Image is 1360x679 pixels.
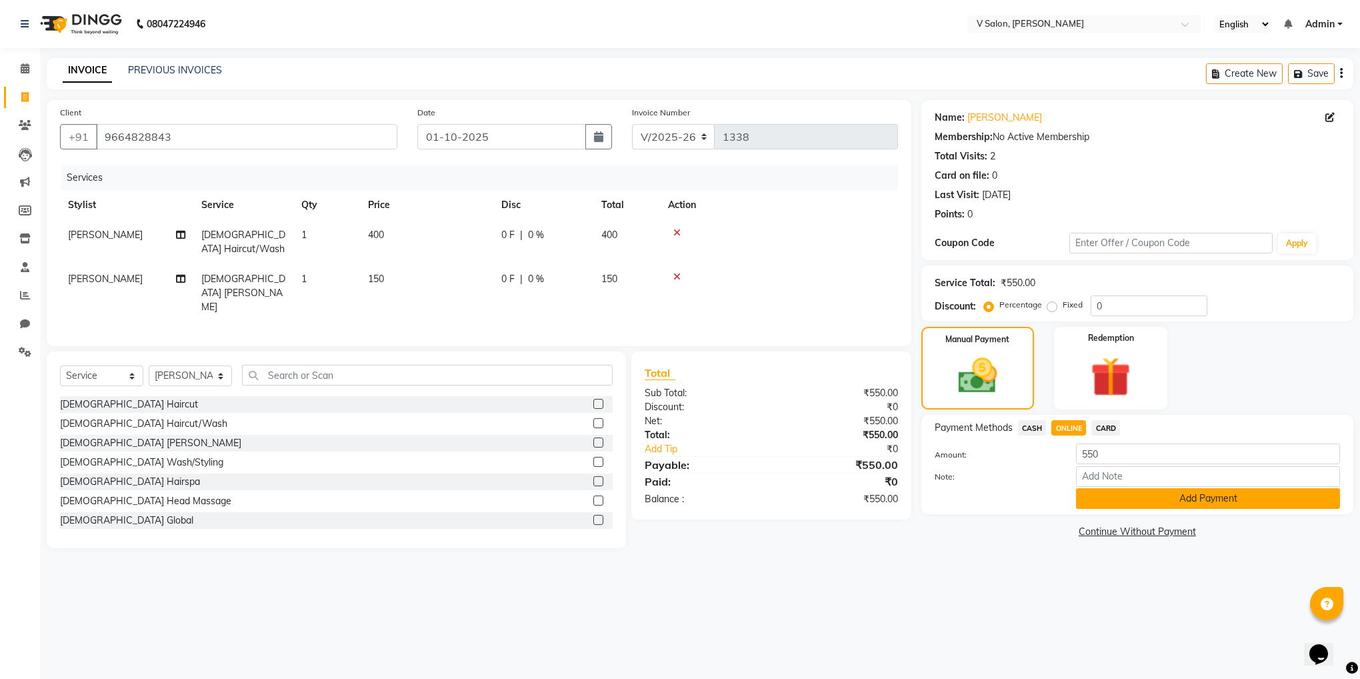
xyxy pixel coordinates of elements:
button: Apply [1278,233,1316,253]
a: PREVIOUS INVOICES [128,64,222,76]
div: [DEMOGRAPHIC_DATA] Hairspa [60,475,200,489]
div: ₹0 [771,400,908,414]
div: ₹0 [771,474,908,490]
div: [DATE] [982,188,1011,202]
span: CARD [1091,420,1120,436]
div: ₹550.00 [771,428,908,442]
div: ₹550.00 [1001,276,1035,290]
label: Date [417,107,435,119]
th: Disc [493,190,593,220]
div: [DEMOGRAPHIC_DATA] [PERSON_NAME] [60,436,241,450]
label: Invoice Number [632,107,690,119]
span: [DEMOGRAPHIC_DATA] Haircut/Wash [201,229,285,255]
label: Manual Payment [945,333,1009,346]
a: [PERSON_NAME] [967,111,1042,125]
div: Services [61,165,908,190]
div: Net: [635,414,771,428]
div: Paid: [635,474,771,490]
div: Last Visit: [935,188,979,202]
th: Qty [293,190,360,220]
a: Continue Without Payment [924,525,1351,539]
span: 0 F [501,228,515,242]
label: Redemption [1088,332,1134,344]
div: [DEMOGRAPHIC_DATA] Global [60,514,193,528]
button: Add Payment [1076,488,1340,509]
iframe: chat widget [1304,626,1347,666]
th: Action [660,190,898,220]
th: Stylist [60,190,193,220]
a: Add Tip [635,442,794,456]
label: Percentage [999,299,1042,311]
div: [DEMOGRAPHIC_DATA] Haircut [60,398,198,412]
div: Discount: [635,400,771,414]
span: 150 [601,273,617,285]
img: _cash.svg [946,354,1009,398]
div: Coupon Code [935,236,1070,250]
div: Name: [935,111,965,125]
button: +91 [60,124,97,149]
div: Discount: [935,299,976,313]
span: 1 [301,273,307,285]
span: 0 % [528,228,544,242]
span: 1 [301,229,307,241]
div: ₹550.00 [771,492,908,506]
span: 400 [368,229,384,241]
label: Note: [925,471,1067,483]
img: _gift.svg [1078,352,1143,402]
div: Payable: [635,457,771,473]
th: Price [360,190,493,220]
span: 0 % [528,272,544,286]
label: Client [60,107,81,119]
input: Add Note [1076,466,1340,487]
span: [PERSON_NAME] [68,229,143,241]
div: 2 [990,149,995,163]
div: Card on file: [935,169,989,183]
span: 0 F [501,272,515,286]
span: [DEMOGRAPHIC_DATA] [PERSON_NAME] [201,273,285,313]
div: 0 [967,207,973,221]
div: Total: [635,428,771,442]
span: 150 [368,273,384,285]
img: logo [34,5,125,43]
span: 400 [601,229,617,241]
div: Sub Total: [635,386,771,400]
div: ₹550.00 [771,457,908,473]
div: Service Total: [935,276,995,290]
span: Admin [1305,17,1335,31]
div: [DEMOGRAPHIC_DATA] Wash/Styling [60,456,223,470]
th: Service [193,190,293,220]
button: Save [1288,63,1335,84]
a: INVOICE [63,59,112,83]
div: 0 [992,169,997,183]
div: [DEMOGRAPHIC_DATA] Haircut/Wash [60,417,227,431]
span: Payment Methods [935,421,1013,435]
span: [PERSON_NAME] [68,273,143,285]
span: | [520,272,523,286]
span: ONLINE [1051,420,1086,436]
span: Total [645,366,675,380]
button: Create New [1206,63,1283,84]
div: [DEMOGRAPHIC_DATA] Head Massage [60,494,231,508]
span: | [520,228,523,242]
input: Search by Name/Mobile/Email/Code [96,124,397,149]
div: Balance : [635,492,771,506]
input: Amount [1076,444,1340,464]
th: Total [593,190,660,220]
div: Points: [935,207,965,221]
b: 08047224946 [147,5,205,43]
div: No Active Membership [935,130,1340,144]
div: ₹550.00 [771,414,908,428]
span: CASH [1018,420,1047,436]
label: Fixed [1063,299,1083,311]
input: Enter Offer / Coupon Code [1069,233,1272,253]
label: Amount: [925,449,1067,461]
div: ₹550.00 [771,386,908,400]
div: Total Visits: [935,149,987,163]
input: Search or Scan [242,365,613,386]
div: ₹0 [794,442,908,456]
div: Membership: [935,130,993,144]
